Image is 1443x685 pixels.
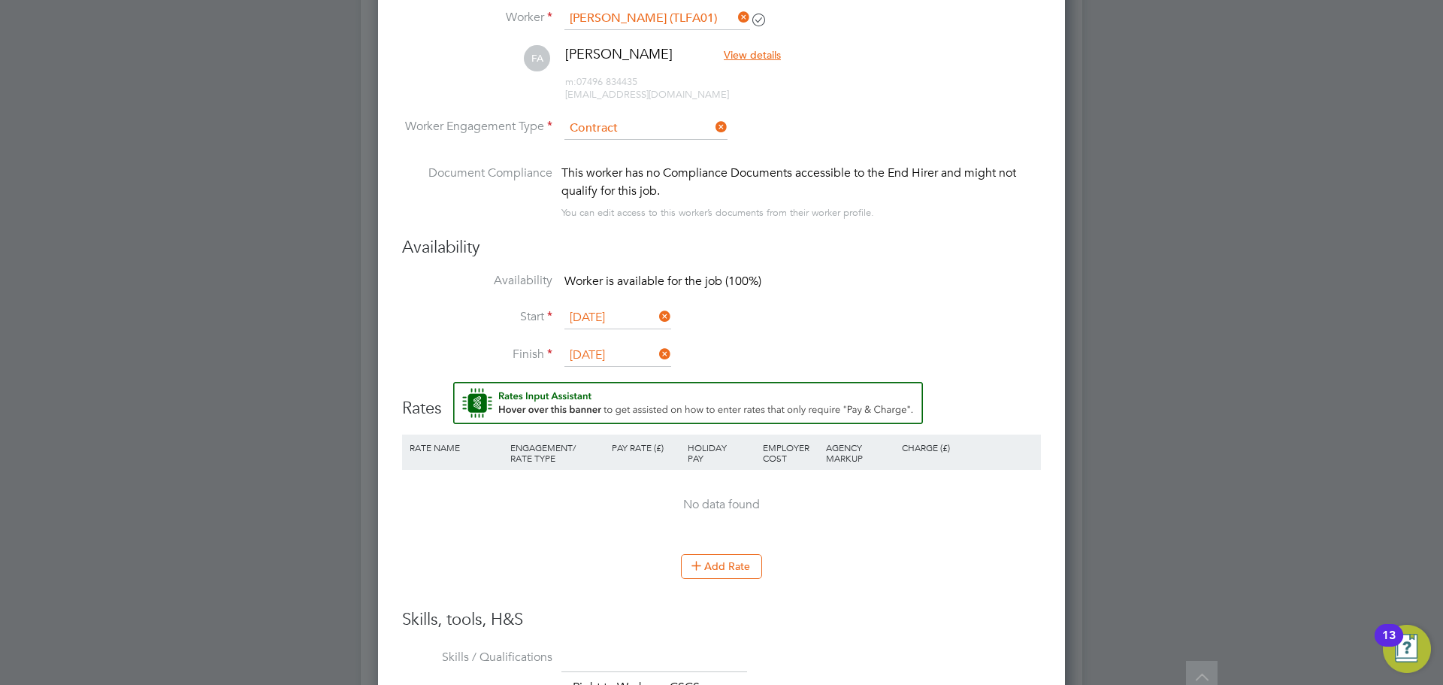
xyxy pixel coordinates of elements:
[681,554,762,578] button: Add Rate
[402,10,552,26] label: Worker
[402,382,1041,420] h3: Rates
[402,650,552,665] label: Skills / Qualifications
[453,382,923,424] button: Rate Assistant
[561,164,1041,200] div: This worker has no Compliance Documents accessible to the End Hirer and might not qualify for thi...
[564,307,671,329] input: Select one
[565,75,637,88] span: 07496 834435
[402,309,552,325] label: Start
[564,274,761,289] span: Worker is available for the job (100%)
[684,435,760,471] div: Holiday Pay
[822,435,898,471] div: Agency Markup
[402,119,552,135] label: Worker Engagement Type
[417,497,1026,513] div: No data found
[565,45,673,62] span: [PERSON_NAME]
[564,117,728,140] input: Select one
[561,204,874,222] div: You can edit access to this worker’s documents from their worker profile.
[402,164,552,219] label: Document Compliance
[608,435,684,460] div: Pay Rate (£)
[724,48,781,62] span: View details
[402,609,1041,631] h3: Skills, tools, H&S
[564,344,671,367] input: Select one
[524,45,550,71] span: FA
[565,75,576,88] span: m:
[406,435,507,460] div: Rate Name
[507,435,607,471] div: Engagement/ Rate Type
[402,237,1041,259] h3: Availability
[402,273,552,289] label: Availability
[898,435,987,460] div: Charge (£)
[759,435,822,471] div: Employer Cost
[1382,635,1396,655] div: 13
[564,8,750,30] input: Search for...
[565,88,729,101] span: [EMAIL_ADDRESS][DOMAIN_NAME]
[1383,625,1431,673] button: Open Resource Center, 13 new notifications
[402,347,552,362] label: Finish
